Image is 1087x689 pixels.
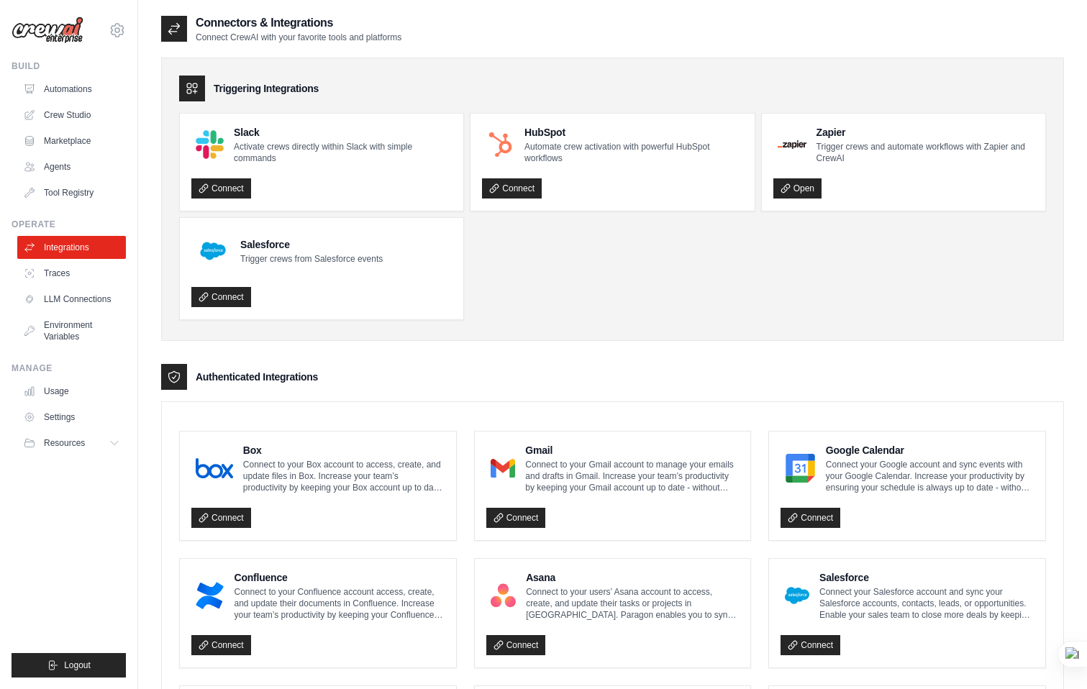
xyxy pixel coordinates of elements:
[486,131,514,159] img: HubSpot Logo
[17,432,126,455] button: Resources
[12,219,126,230] div: Operate
[17,129,126,152] a: Marketplace
[817,125,1034,140] h4: Zapier
[17,380,126,403] a: Usage
[525,443,739,457] h4: Gmail
[486,635,546,655] a: Connect
[64,660,91,671] span: Logout
[234,125,452,140] h4: Slack
[524,125,743,140] h4: HubSpot
[214,81,319,96] h3: Triggering Integrations
[17,181,126,204] a: Tool Registry
[196,370,318,384] h3: Authenticated Integrations
[196,130,224,158] img: Slack Logo
[196,581,224,610] img: Confluence Logo
[191,287,251,307] a: Connect
[196,14,401,32] h2: Connectors & Integrations
[524,141,743,164] p: Automate crew activation with powerful HubSpot workflows
[17,78,126,101] a: Automations
[526,570,739,585] h4: Asana
[191,178,251,199] a: Connect
[240,253,383,265] p: Trigger crews from Salesforce events
[243,459,445,493] p: Connect to your Box account to access, create, and update files in Box. Increase your team’s prod...
[482,178,542,199] a: Connect
[781,635,840,655] a: Connect
[785,581,809,610] img: Salesforce Logo
[234,141,452,164] p: Activate crews directly within Slack with simple commands
[826,443,1034,457] h4: Google Calendar
[826,459,1034,493] p: Connect your Google account and sync events with your Google Calendar. Increase your productivity...
[17,155,126,178] a: Agents
[491,454,516,483] img: Gmail Logo
[240,237,383,252] h4: Salesforce
[778,140,806,149] img: Zapier Logo
[44,437,85,449] span: Resources
[234,570,444,585] h4: Confluence
[196,32,401,43] p: Connect CrewAI with your favorite tools and platforms
[12,362,126,374] div: Manage
[17,314,126,348] a: Environment Variables
[819,586,1034,621] p: Connect your Salesforce account and sync your Salesforce accounts, contacts, leads, or opportunit...
[12,653,126,677] button: Logout
[526,586,739,621] p: Connect to your users’ Asana account to access, create, and update their tasks or projects in [GE...
[817,141,1034,164] p: Trigger crews and automate workflows with Zapier and CrewAI
[17,288,126,311] a: LLM Connections
[819,570,1034,585] h4: Salesforce
[196,454,233,483] img: Box Logo
[17,236,126,259] a: Integrations
[196,234,230,268] img: Salesforce Logo
[191,635,251,655] a: Connect
[491,581,516,610] img: Asana Logo
[486,508,546,528] a: Connect
[525,459,739,493] p: Connect to your Gmail account to manage your emails and drafts in Gmail. Increase your team’s pro...
[12,60,126,72] div: Build
[785,454,816,483] img: Google Calendar Logo
[12,17,83,44] img: Logo
[234,586,444,621] p: Connect to your Confluence account access, create, and update their documents in Confluence. Incr...
[243,443,445,457] h4: Box
[781,508,840,528] a: Connect
[191,508,251,528] a: Connect
[17,262,126,285] a: Traces
[17,104,126,127] a: Crew Studio
[773,178,822,199] a: Open
[17,406,126,429] a: Settings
